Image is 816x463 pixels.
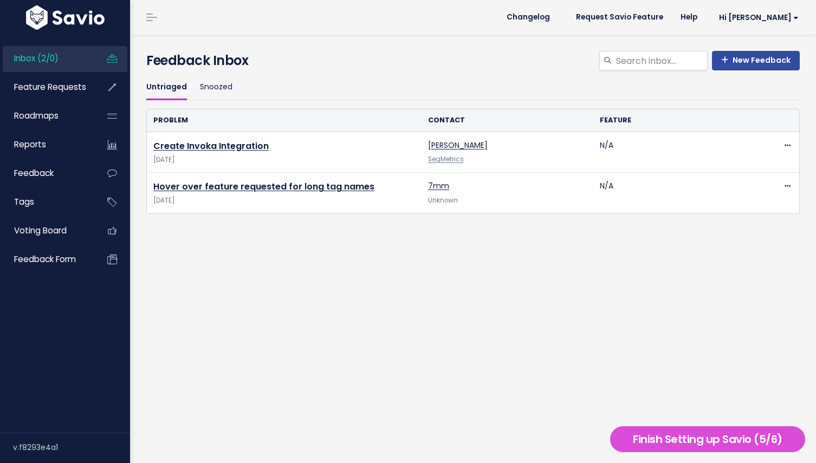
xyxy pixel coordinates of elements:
span: Feature Requests [14,81,86,93]
a: Reports [3,132,90,157]
th: Problem [147,109,422,132]
a: Feedback [3,161,90,186]
a: 7mm [428,180,449,191]
a: Snoozed [200,75,232,100]
span: Feedback form [14,253,76,265]
a: Roadmaps [3,103,90,128]
span: Roadmaps [14,110,59,121]
a: Help [672,9,706,25]
a: Untriaged [146,75,187,100]
span: Hi [PERSON_NAME] [719,14,799,22]
img: logo-white.9d6f32f41409.svg [23,5,107,30]
div: v.f8293e4a1 [13,433,130,461]
h4: Feedback Inbox [146,51,800,70]
th: Feature [593,109,765,132]
a: New Feedback [712,51,800,70]
td: N/A [593,132,765,173]
span: Unknown [428,196,458,205]
a: Tags [3,190,90,214]
span: [DATE] [153,195,415,206]
a: Inbox (2/0) [3,46,90,71]
span: Changelog [507,14,550,21]
span: Inbox (2/0) [14,53,59,64]
a: Request Savio Feature [567,9,672,25]
a: Voting Board [3,218,90,243]
span: Tags [14,196,34,207]
ul: Filter feature requests [146,75,800,100]
a: Feedback form [3,247,90,272]
th: Contact [422,109,593,132]
a: Feature Requests [3,75,90,100]
span: Voting Board [14,225,67,236]
span: Feedback [14,167,54,179]
a: Create Invoka Integration [153,140,269,152]
a: [PERSON_NAME] [428,140,488,151]
span: [DATE] [153,154,415,166]
td: N/A [593,173,765,213]
span: Reports [14,139,46,150]
a: Hover over feature requested for long tag names [153,180,374,193]
a: Hi [PERSON_NAME] [706,9,807,26]
h5: Finish Setting up Savio (5/6) [615,431,800,447]
input: Search inbox... [615,51,708,70]
a: SegMetrics [428,155,464,164]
